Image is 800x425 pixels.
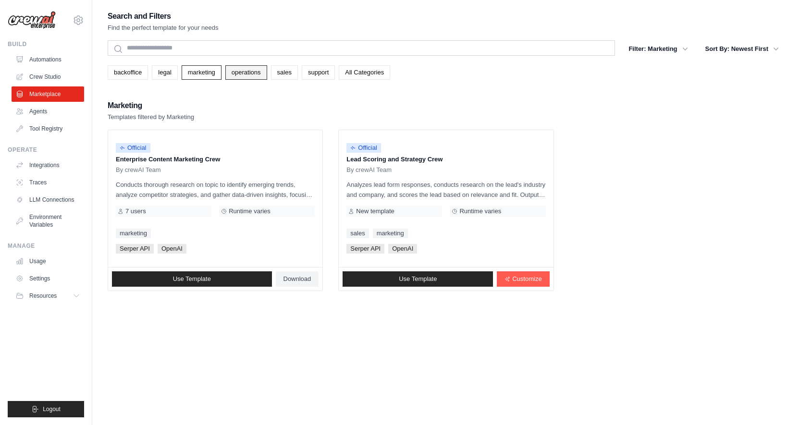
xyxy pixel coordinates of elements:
span: Use Template [173,275,211,283]
p: Analyzes lead form responses, conducts research on the lead's industry and company, and scores th... [346,180,545,200]
a: marketing [182,65,222,80]
a: marketing [116,229,151,238]
p: Conducts thorough research on topic to identify emerging trends, analyze competitor strategies, a... [116,180,315,200]
button: Sort By: Newest First [700,40,785,58]
a: backoffice [108,65,148,80]
a: Settings [12,271,84,286]
a: LLM Connections [12,192,84,207]
a: Integrations [12,158,84,173]
a: Use Template [343,271,493,287]
a: sales [346,229,369,238]
a: Customize [497,271,549,287]
p: Lead Scoring and Strategy Crew [346,155,545,164]
span: Use Template [399,275,437,283]
a: All Categories [339,65,390,80]
span: Download [283,275,311,283]
a: Crew Studio [12,69,84,85]
a: Use Template [112,271,272,287]
a: operations [225,65,267,80]
a: legal [152,65,177,80]
img: Logo [8,11,56,29]
span: Serper API [346,244,384,254]
button: Filter: Marketing [623,40,693,58]
span: Official [116,143,150,153]
h2: Marketing [108,99,194,112]
span: Serper API [116,244,154,254]
span: Logout [43,405,61,413]
a: Traces [12,175,84,190]
span: Runtime varies [229,207,271,215]
span: By crewAI Team [346,166,392,174]
span: Official [346,143,381,153]
span: Resources [29,292,57,300]
p: Find the perfect template for your needs [108,23,219,33]
div: Manage [8,242,84,250]
a: support [302,65,335,80]
div: Operate [8,146,84,154]
a: Usage [12,254,84,269]
span: 7 users [125,207,146,215]
h2: Search and Filters [108,10,219,23]
span: By crewAI Team [116,166,161,174]
span: OpenAI [388,244,417,254]
a: Environment Variables [12,209,84,232]
a: Marketplace [12,86,84,102]
span: OpenAI [158,244,186,254]
button: Logout [8,401,84,417]
a: marketing [373,229,408,238]
span: Customize [512,275,542,283]
a: Automations [12,52,84,67]
a: sales [271,65,298,80]
button: Resources [12,288,84,304]
p: Templates filtered by Marketing [108,112,194,122]
span: New template [356,207,394,215]
a: Tool Registry [12,121,84,136]
a: Download [276,271,319,287]
div: Build [8,40,84,48]
p: Enterprise Content Marketing Crew [116,155,315,164]
span: Runtime varies [459,207,501,215]
a: Agents [12,104,84,119]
